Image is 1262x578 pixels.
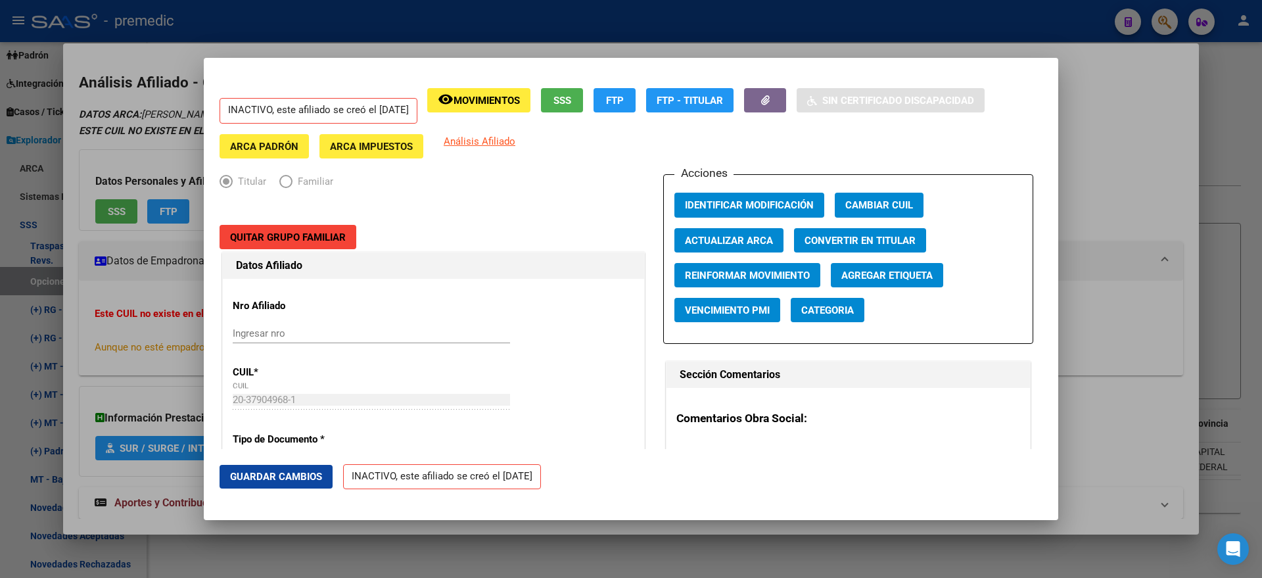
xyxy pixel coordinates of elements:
button: Movimientos [427,88,530,112]
span: Análisis Afiliado [444,135,515,147]
span: Actualizar ARCA [685,235,773,247]
span: FTP - Titular [657,95,723,107]
p: INACTIVO, este afiliado se creó el [DATE] [220,98,417,124]
span: Titular [233,174,266,189]
button: Agregar Etiqueta [831,263,943,287]
span: Sin Certificado Discapacidad [822,95,974,107]
button: Categoria [791,298,864,322]
button: ARCA Padrón [220,134,309,158]
span: Vencimiento PMI [685,304,770,316]
span: Reinformar Movimiento [685,270,810,281]
button: Sin Certificado Discapacidad [797,88,985,112]
span: Cambiar CUIL [845,200,913,212]
button: SSS [541,88,583,112]
span: Familiar [292,174,333,189]
button: Reinformar Movimiento [674,263,820,287]
button: Vencimiento PMI [674,298,780,322]
mat-radio-group: Elija una opción [220,178,346,190]
h1: Sección Comentarios [680,367,1017,383]
button: Convertir en Titular [794,228,926,253]
mat-icon: remove_red_eye [438,91,454,107]
h1: Datos Afiliado [236,258,631,274]
button: FTP [594,88,636,112]
p: CUIL [233,365,353,380]
span: Identificar Modificación [685,200,814,212]
span: SSS [553,95,571,107]
button: Quitar Grupo Familiar [220,225,356,249]
span: ARCA Padrón [230,141,298,153]
span: Agregar Etiqueta [841,270,933,281]
p: Tipo de Documento * [233,432,353,447]
span: ARCA Impuestos [330,141,413,153]
button: ARCA Impuestos [319,134,423,158]
button: Actualizar ARCA [674,228,783,253]
span: Convertir en Titular [805,235,916,247]
p: Nro Afiliado [233,299,353,314]
button: Cambiar CUIL [835,193,923,217]
p: INACTIVO, este afiliado se creó el [DATE] [343,464,541,490]
span: Movimientos [454,95,520,107]
button: Guardar Cambios [220,465,333,489]
button: FTP - Titular [646,88,734,112]
h3: Acciones [674,164,734,181]
span: Categoria [801,304,854,316]
h3: Comentarios Obra Social: [676,410,1020,427]
span: FTP [606,95,624,107]
button: Identificar Modificación [674,193,824,217]
span: Guardar Cambios [230,471,322,483]
div: Open Intercom Messenger [1217,533,1249,565]
span: Quitar Grupo Familiar [230,231,346,243]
